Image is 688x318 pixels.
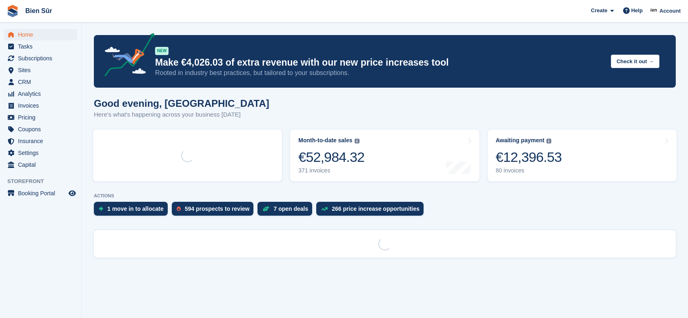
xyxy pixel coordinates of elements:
[298,167,364,174] div: 371 invoices
[4,188,77,199] a: menu
[177,206,181,211] img: prospect-51fa495bee0391a8d652442698ab0144808aea92771e9ea1ae160a38d050c398.svg
[18,53,67,64] span: Subscriptions
[4,124,77,135] a: menu
[94,193,676,199] p: ACTIONS
[273,205,308,212] div: 7 open deals
[107,205,164,212] div: 1 move in to allocate
[172,202,258,220] a: 594 prospects to review
[18,112,67,123] span: Pricing
[18,159,67,170] span: Capital
[155,47,169,55] div: NEW
[18,135,67,147] span: Insurance
[18,29,67,40] span: Home
[496,167,562,174] div: 80 invoices
[18,76,67,88] span: CRM
[18,124,67,135] span: Coupons
[98,33,155,79] img: price-adjustments-announcement-icon-8257ccfd72463d97f412b2fc003d46551f7dbcb40ab6d574587a9cd5c0d94...
[488,130,677,181] a: Awaiting payment €12,396.53 80 invoices
[18,64,67,76] span: Sites
[155,68,604,77] p: Rooted in industry best practices, but tailored to your subscriptions.
[496,149,562,166] div: €12,396.53
[4,100,77,111] a: menu
[4,76,77,88] a: menu
[18,147,67,159] span: Settings
[18,100,67,111] span: Invoices
[4,159,77,170] a: menu
[496,137,545,144] div: Awaiting payment
[659,7,681,15] span: Account
[257,202,316,220] a: 7 open deals
[4,64,77,76] a: menu
[4,29,77,40] a: menu
[321,207,328,211] img: price_increase_opportunities-93ffe204e8149a01c8c9dc8f82e8f89637d9d84a8eef4429ea346261dce0b2c0.svg
[99,206,103,211] img: move_ins_to_allocate_icon-fdf77a2bb77ea45bf5b3d319d69a93e2d87916cf1d5bf7949dd705db3b84f3ca.svg
[18,188,67,199] span: Booking Portal
[185,205,250,212] div: 594 prospects to review
[18,88,67,99] span: Analytics
[298,137,352,144] div: Month-to-date sales
[94,110,269,119] p: Here's what's happening across your business [DATE]
[22,4,55,18] a: Bien Sûr
[4,135,77,147] a: menu
[332,205,419,212] div: 266 price increase opportunities
[631,7,643,15] span: Help
[4,41,77,52] a: menu
[611,55,659,68] button: Check it out →
[7,5,19,17] img: stora-icon-8386f47178a22dfd0bd8f6a31ec36ba5ce8667c1dd55bd0f319d3a0aa187defe.svg
[591,7,607,15] span: Create
[4,88,77,99] a: menu
[4,147,77,159] a: menu
[4,53,77,64] a: menu
[94,98,269,109] h1: Good evening, [GEOGRAPHIC_DATA]
[546,139,551,144] img: icon-info-grey-7440780725fd019a000dd9b08b2336e03edf1995a4989e88bcd33f0948082b44.svg
[94,202,172,220] a: 1 move in to allocate
[650,7,658,15] img: Asmaa Habri
[18,41,67,52] span: Tasks
[316,202,428,220] a: 266 price increase opportunities
[4,112,77,123] a: menu
[262,206,269,212] img: deal-1b604bf984904fb50ccaf53a9ad4b4a5d6e5aea283cecdc64d6e3604feb123c2.svg
[355,139,360,144] img: icon-info-grey-7440780725fd019a000dd9b08b2336e03edf1995a4989e88bcd33f0948082b44.svg
[298,149,364,166] div: €52,984.32
[290,130,479,181] a: Month-to-date sales €52,984.32 371 invoices
[7,177,81,185] span: Storefront
[67,188,77,198] a: Preview store
[155,57,604,68] p: Make €4,026.03 of extra revenue with our new price increases tool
